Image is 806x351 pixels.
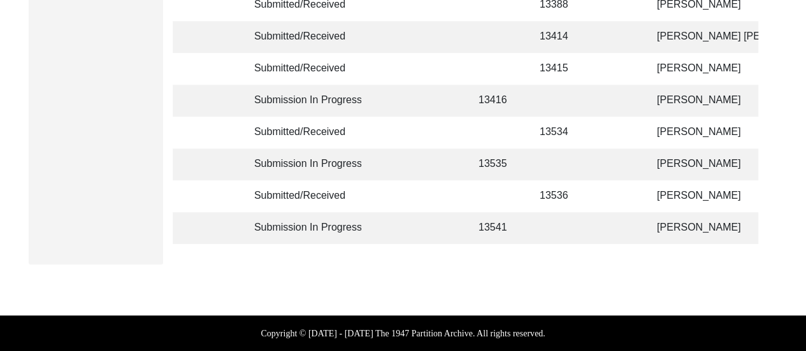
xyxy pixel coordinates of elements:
td: [PERSON_NAME] [649,180,777,212]
td: 13415 [532,53,589,85]
td: Submission In Progress [247,85,361,117]
td: 13534 [532,117,589,148]
td: 13535 [471,148,522,180]
label: Copyright © [DATE] - [DATE] The 1947 Partition Archive. All rights reserved. [261,327,545,340]
td: 13541 [471,212,522,244]
td: Submitted/Received [247,21,361,53]
td: [PERSON_NAME] [649,212,777,244]
td: Submission In Progress [247,148,361,180]
td: Submitted/Received [247,53,361,85]
td: Submission In Progress [247,212,361,244]
td: [PERSON_NAME] [649,117,777,148]
td: 13536 [532,180,589,212]
td: [PERSON_NAME] [649,53,777,85]
td: Submitted/Received [247,180,361,212]
td: [PERSON_NAME] [649,148,777,180]
td: [PERSON_NAME] [PERSON_NAME] [649,21,777,53]
td: 13416 [471,85,522,117]
td: Submitted/Received [247,117,361,148]
td: 13414 [532,21,589,53]
td: [PERSON_NAME] [649,85,777,117]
